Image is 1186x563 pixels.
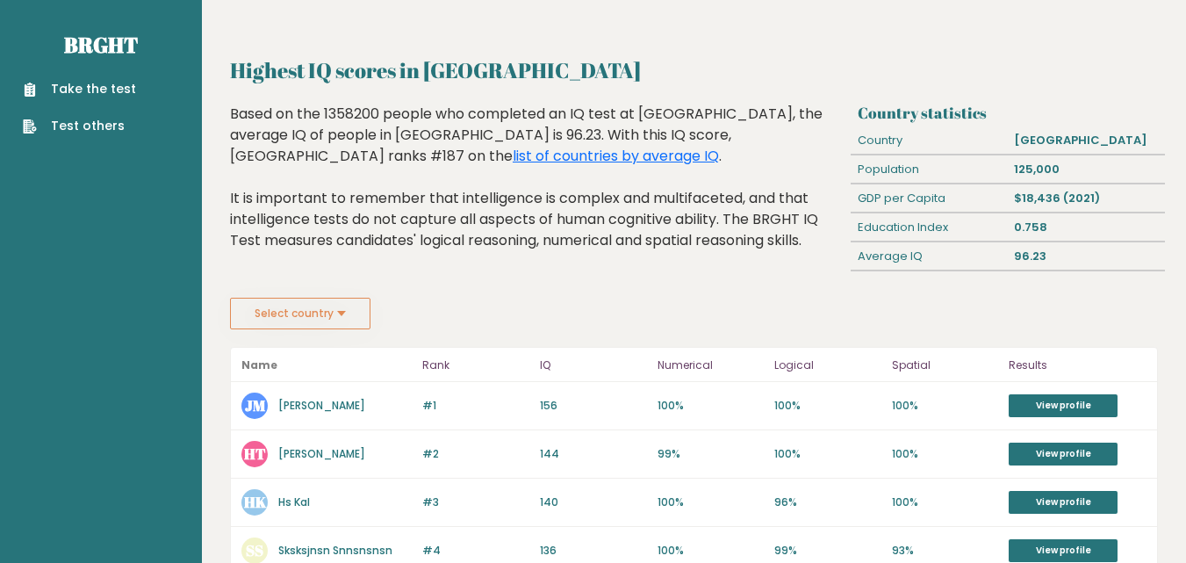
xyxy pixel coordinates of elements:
a: View profile [1009,394,1118,417]
p: 96% [774,494,881,510]
p: 100% [892,494,999,510]
div: GDP per Capita [851,184,1008,213]
a: Brght [64,31,138,59]
p: 99% [774,543,881,559]
p: 100% [774,398,881,414]
a: Sksksjnsn Snnsnsnsn [278,543,392,558]
div: [GEOGRAPHIC_DATA] [1008,126,1165,155]
p: #1 [422,398,529,414]
text: JM [245,395,266,415]
p: 136 [540,543,647,559]
div: Population [851,155,1008,184]
p: 140 [540,494,647,510]
div: Based on the 1358200 people who completed an IQ test at [GEOGRAPHIC_DATA], the average IQ of peop... [230,104,845,278]
h2: Highest IQ scores in [GEOGRAPHIC_DATA] [230,54,1158,86]
p: 99% [658,446,765,462]
p: 100% [658,398,765,414]
div: 0.758 [1008,213,1165,242]
a: Test others [23,117,136,135]
p: 100% [892,446,999,462]
p: 144 [540,446,647,462]
a: View profile [1009,491,1118,514]
p: 100% [658,494,765,510]
div: 96.23 [1008,242,1165,271]
div: Education Index [851,213,1008,242]
p: #2 [422,446,529,462]
button: Select country [230,298,370,329]
p: 100% [658,543,765,559]
p: Spatial [892,355,999,376]
text: HK [244,492,267,512]
text: HT [244,444,266,464]
p: 100% [774,446,881,462]
p: Logical [774,355,881,376]
div: Average IQ [851,242,1008,271]
text: SS [246,540,263,560]
a: [PERSON_NAME] [278,446,365,461]
a: list of countries by average IQ [513,146,719,166]
p: #4 [422,543,529,559]
a: Hs Kal [278,494,310,509]
p: Numerical [658,355,765,376]
b: Name [241,357,277,372]
a: [PERSON_NAME] [278,398,365,413]
div: $18,436 (2021) [1008,184,1165,213]
h3: Country statistics [858,104,1158,122]
p: Rank [422,355,529,376]
div: 125,000 [1008,155,1165,184]
a: View profile [1009,539,1118,562]
a: View profile [1009,443,1118,466]
p: 100% [892,398,999,414]
p: 156 [540,398,647,414]
p: Results [1009,355,1146,376]
a: Take the test [23,80,136,98]
div: Country [851,126,1008,155]
p: 93% [892,543,999,559]
p: #3 [422,494,529,510]
p: IQ [540,355,647,376]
